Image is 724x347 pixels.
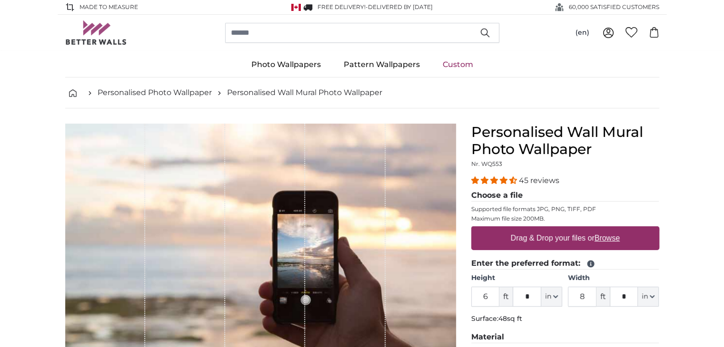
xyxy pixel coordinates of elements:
[79,3,138,11] span: Made to Measure
[471,205,659,213] p: Supported file formats JPG, PNG, TIFF, PDF
[499,287,513,307] span: ft
[65,20,127,45] img: Betterwalls
[471,190,659,202] legend: Choose a file
[332,52,431,77] a: Pattern Wallpapers
[638,287,659,307] button: in
[541,287,562,307] button: in
[240,52,332,77] a: Photo Wallpapers
[471,124,659,158] h1: Personalised Wall Mural Photo Wallpaper
[569,3,659,11] span: 60,000 SATISFIED CUSTOMERS
[568,273,659,283] label: Width
[471,176,519,185] span: 4.36 stars
[317,3,366,10] span: FREE delivery!
[498,314,522,323] span: 48sq ft
[471,258,659,270] legend: Enter the preferred format:
[519,176,559,185] span: 45 reviews
[471,215,659,222] p: Maximum file size 200MB.
[568,24,597,41] button: (en)
[595,234,620,242] u: Browse
[545,292,551,301] span: in
[65,77,659,108] nav: breadcrumbs
[642,292,648,301] span: in
[506,229,623,248] label: Drag & Drop your files or
[227,87,382,98] a: Personalised Wall Mural Photo Wallpaper
[368,3,433,10] span: Delivered by [DATE]
[596,287,610,307] span: ft
[471,314,659,324] p: Surface:
[471,160,502,167] span: Nr. WQ553
[98,87,212,98] a: Personalised Photo Wallpaper
[471,331,659,343] legend: Material
[471,273,562,283] label: Height
[366,3,433,10] span: -
[431,52,485,77] a: Custom
[291,4,301,11] img: Canada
